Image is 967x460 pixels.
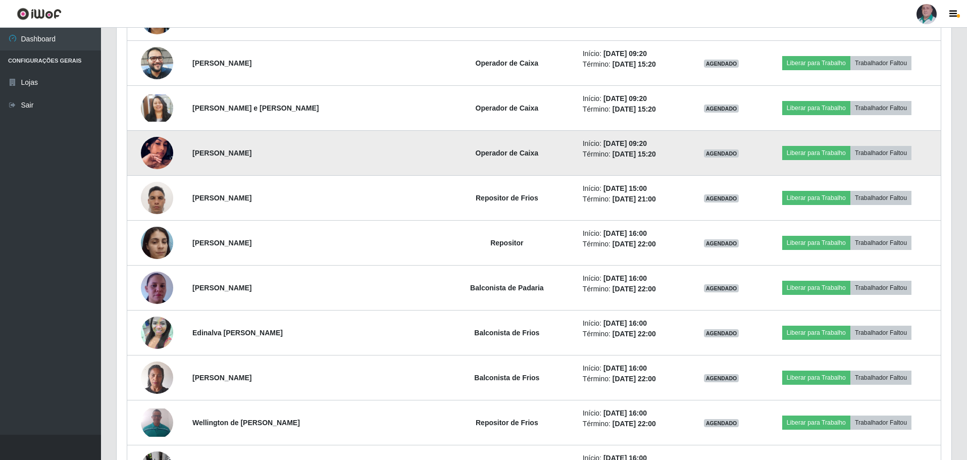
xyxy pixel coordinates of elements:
[603,274,647,282] time: [DATE] 16:00
[192,239,251,247] strong: [PERSON_NAME]
[476,149,539,157] strong: Operador de Caixa
[850,101,911,115] button: Trabalhador Faltou
[583,48,684,59] li: Início:
[192,149,251,157] strong: [PERSON_NAME]
[141,356,173,399] img: 1733336530631.jpeg
[603,319,647,327] time: [DATE] 16:00
[782,236,850,250] button: Liberar para Trabalho
[850,146,911,160] button: Trabalhador Faltou
[704,284,739,292] span: AGENDADO
[192,194,251,202] strong: [PERSON_NAME]
[613,375,656,383] time: [DATE] 22:00
[704,419,739,427] span: AGENDADO
[613,330,656,338] time: [DATE] 22:00
[474,374,539,382] strong: Balconista de Frios
[704,239,739,247] span: AGENDADO
[141,94,173,122] img: 1756310362106.jpeg
[613,150,656,158] time: [DATE] 15:20
[583,374,684,384] li: Término:
[583,408,684,419] li: Início:
[782,146,850,160] button: Liberar para Trabalho
[17,8,62,20] img: CoreUI Logo
[141,124,173,182] img: 1758229509214.jpeg
[613,105,656,113] time: [DATE] 15:20
[141,221,173,264] img: 1730690835111.jpeg
[476,104,539,112] strong: Operador de Caixa
[192,59,251,67] strong: [PERSON_NAME]
[583,93,684,104] li: Início:
[141,176,173,219] img: 1756408082446.jpeg
[192,284,251,292] strong: [PERSON_NAME]
[704,329,739,337] span: AGENDADO
[603,409,647,417] time: [DATE] 16:00
[613,195,656,203] time: [DATE] 21:00
[782,56,850,70] button: Liberar para Trabalho
[850,236,911,250] button: Trabalhador Faltou
[850,56,911,70] button: Trabalhador Faltou
[476,59,539,67] strong: Operador de Caixa
[192,419,300,427] strong: Wellington de [PERSON_NAME]
[782,101,850,115] button: Liberar para Trabalho
[583,228,684,239] li: Início:
[782,371,850,385] button: Liberar para Trabalho
[704,149,739,158] span: AGENDADO
[603,49,647,58] time: [DATE] 09:20
[141,408,173,437] img: 1724302399832.jpeg
[192,104,319,112] strong: [PERSON_NAME] e [PERSON_NAME]
[704,194,739,202] span: AGENDADO
[583,329,684,339] li: Término:
[192,374,251,382] strong: [PERSON_NAME]
[782,326,850,340] button: Liberar para Trabalho
[603,364,647,372] time: [DATE] 16:00
[850,191,911,205] button: Trabalhador Faltou
[603,139,647,147] time: [DATE] 09:20
[704,105,739,113] span: AGENDADO
[141,41,173,84] img: 1755090695387.jpeg
[474,329,539,337] strong: Balconista de Frios
[583,419,684,429] li: Término:
[470,284,544,292] strong: Balconista de Padaria
[583,239,684,249] li: Término:
[782,416,850,430] button: Liberar para Trabalho
[704,374,739,382] span: AGENDADO
[141,304,173,362] img: 1650687338616.jpeg
[613,285,656,293] time: [DATE] 22:00
[850,326,911,340] button: Trabalhador Faltou
[583,284,684,294] li: Término:
[850,371,911,385] button: Trabalhador Faltou
[583,138,684,149] li: Início:
[850,416,911,430] button: Trabalhador Faltou
[603,184,647,192] time: [DATE] 15:00
[850,281,911,295] button: Trabalhador Faltou
[583,273,684,284] li: Início:
[583,149,684,160] li: Término:
[782,191,850,205] button: Liberar para Trabalho
[583,363,684,374] li: Início:
[476,194,538,202] strong: Repositor de Frios
[583,59,684,70] li: Término:
[476,419,538,427] strong: Repositor de Frios
[583,104,684,115] li: Término:
[613,240,656,248] time: [DATE] 22:00
[583,318,684,329] li: Início:
[613,60,656,68] time: [DATE] 15:20
[603,94,647,103] time: [DATE] 09:20
[583,183,684,194] li: Início:
[583,194,684,205] li: Término:
[141,259,173,317] img: 1746037018023.jpeg
[603,229,647,237] time: [DATE] 16:00
[192,329,283,337] strong: Edinalva [PERSON_NAME]
[704,60,739,68] span: AGENDADO
[490,239,523,247] strong: Repositor
[782,281,850,295] button: Liberar para Trabalho
[613,420,656,428] time: [DATE] 22:00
